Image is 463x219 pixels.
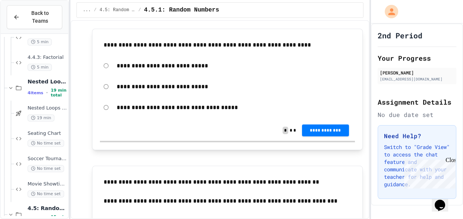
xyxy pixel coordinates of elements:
[380,76,454,82] div: [EMAIL_ADDRESS][DOMAIN_NAME]
[100,7,135,13] span: 4.5: Random Numbers
[380,69,454,76] div: [PERSON_NAME]
[378,110,456,119] div: No due date set
[28,91,43,95] span: 4 items
[138,7,141,13] span: /
[384,131,450,140] h3: Need Help?
[384,143,450,188] p: Switch to "Grade View" to access the chat feature and communicate with your teacher for help and ...
[28,114,54,121] span: 19 min
[24,9,56,25] span: Back to Teams
[377,3,400,20] div: My Account
[28,78,67,85] span: Nested Loop Practice
[28,105,67,111] span: Nested Loops - Quiz
[28,54,67,61] span: 4.4.3: Factorial
[28,140,64,147] span: No time set
[94,7,97,13] span: /
[28,64,52,71] span: 5 min
[432,189,456,212] iframe: chat widget
[28,165,64,172] span: No time set
[378,53,456,63] h2: Your Progress
[28,190,64,197] span: No time set
[28,205,67,212] span: 4.5: Random Numbers
[378,97,456,107] h2: Assignment Details
[401,157,456,188] iframe: chat widget
[51,88,67,98] span: 19 min total
[28,181,67,187] span: Movie Showtimes Table
[378,30,422,41] h1: 2nd Period
[28,38,52,45] span: 5 min
[7,5,62,29] button: Back to Teams
[144,6,219,15] span: 4.5.1: Random Numbers
[3,3,51,47] div: Chat with us now!Close
[28,130,67,137] span: Seating Chart
[83,7,91,13] span: ...
[46,90,48,96] span: •
[28,156,67,162] span: Soccer Tournament Schedule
